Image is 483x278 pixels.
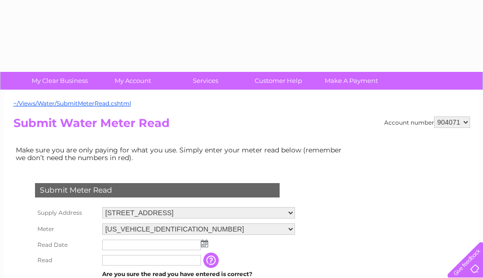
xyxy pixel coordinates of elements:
[384,116,470,128] div: Account number
[33,253,100,268] th: Read
[35,183,280,197] div: Submit Meter Read
[93,72,172,90] a: My Account
[239,72,318,90] a: Customer Help
[13,144,349,164] td: Make sure you are only paying for what you use. Simply enter your meter read below (remember we d...
[166,72,245,90] a: Services
[33,237,100,253] th: Read Date
[13,100,131,107] a: ~/Views/Water/SubmitMeterRead.cshtml
[201,240,208,247] img: ...
[20,72,99,90] a: My Clear Business
[33,205,100,221] th: Supply Address
[33,221,100,237] th: Meter
[312,72,391,90] a: Make A Payment
[203,253,221,268] input: Information
[13,116,470,135] h2: Submit Water Meter Read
